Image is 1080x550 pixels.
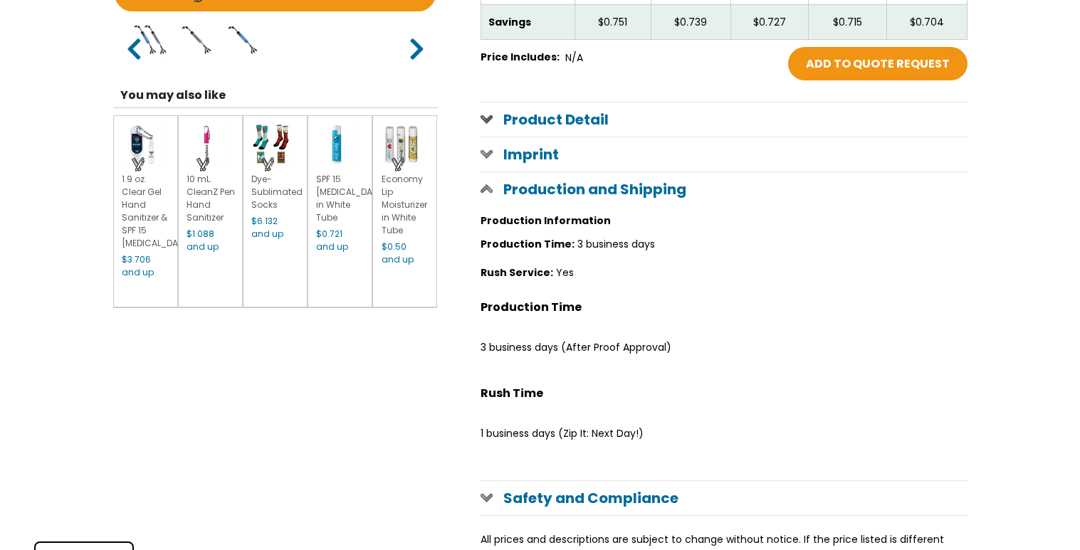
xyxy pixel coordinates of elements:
[316,240,348,253] span: and up
[121,123,164,166] img: 1.9 oz. Clear Gel Hand Sanitizer & SPF 15 Lip Balm
[122,173,171,250] div: 1.9 oz. Clear Gel Hand Sanitizer & SPF 15 Lip Balm
[651,5,730,40] td: $0.739
[122,266,154,278] span: and up
[809,5,887,40] td: $0.715
[251,123,293,166] img: Dye-Sublimated Socks
[481,172,968,206] a: Production and Shipping
[132,22,168,58] input: Travel Charging Cable
[251,173,300,211] div: Dye-Sublimated Socks
[481,102,968,137] a: Product Detail
[886,5,967,40] td: $0.704
[193,154,214,174] div: Create Virtual Sample
[388,154,409,174] div: Create Virtual Sample
[316,228,342,240] span: $0.721
[122,173,193,249] a: 1.9 oz. Clear Gel Hand Sanitizer & SPF 15 [MEDICAL_DATA]
[481,137,968,171] a: Imprint
[186,123,229,166] img: 10 mL. CleanZ Pen Hand Sanitizer
[382,240,407,253] span: $0.50
[382,173,427,236] a: Economy Lip Moisturizer in White Tube
[315,123,358,166] img: SPF 15 Lip Balm in White Tube
[382,173,431,237] div: Economy Lip Moisturizer in White Tube
[481,258,968,286] div: Yes
[481,265,556,280] label: Rush Service
[316,173,387,223] a: SPF 15 [MEDICAL_DATA] in White Tube
[251,228,283,240] span: and up
[481,481,968,515] a: Safety and Compliance
[481,5,575,40] td: Savings
[258,154,279,174] div: Create Virtual Sample
[481,297,968,317] h5: Production Time
[382,253,414,265] span: and up
[481,384,968,403] h5: Rush Time
[481,237,577,251] label: Production Time
[179,22,214,58] input: Travel Charging Cable
[730,5,809,40] td: $0.727
[788,47,968,80] a: Add to Shopping Cart
[481,422,644,444] span: 1 business days (Zip It: Next Day!)
[187,173,236,224] div: 10 mL. CleanZ Pen Hand Sanitizer
[481,211,968,231] h6: Production Information
[251,173,303,211] a: Dye-Sublimated Socks
[565,51,583,65] span: N/A
[122,253,151,265] span: $3.706
[575,5,651,40] td: $0.751
[251,215,278,227] span: $6.132
[187,240,219,253] span: and up
[187,228,214,240] span: $1.088
[316,173,365,224] div: SPF 15 Lip Balm in White Tube
[128,154,150,174] div: Create Virtual Sample
[481,336,671,358] span: 3 business days (After Proof Approval)
[481,231,968,258] div: 3 business days
[380,123,423,166] img: Economy Lip Moisturizer in White Tube
[113,83,438,107] h5: You may also like
[187,173,235,223] a: 10 mL. CleanZ Pen Hand Sanitizer
[481,50,562,64] span: Price Includes:
[225,22,261,58] input: Travel Charging Cable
